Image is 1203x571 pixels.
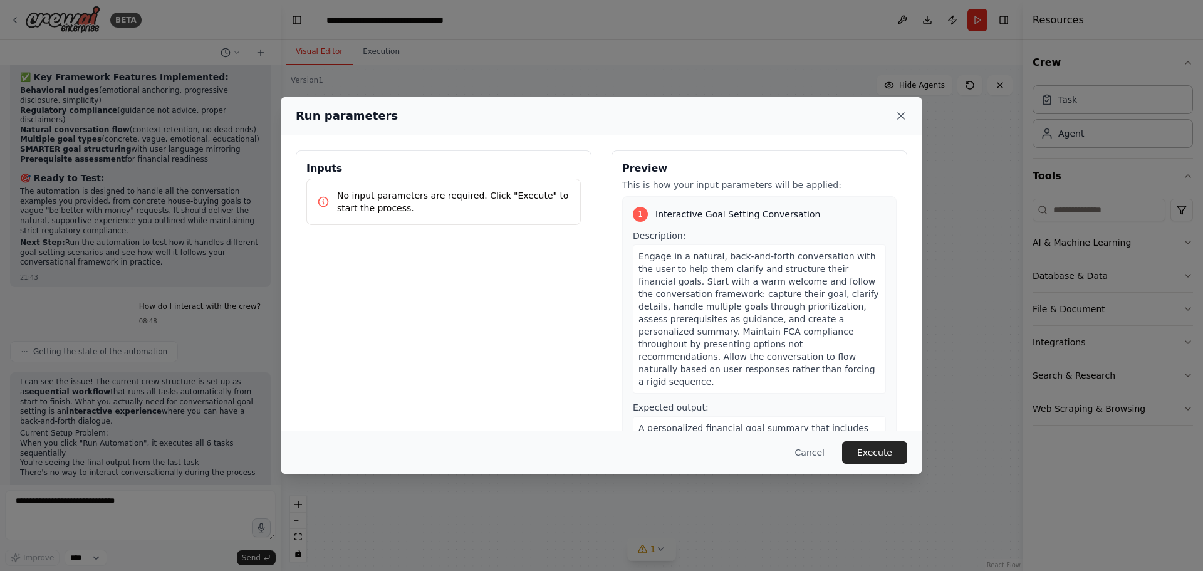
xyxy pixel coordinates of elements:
span: A personalized financial goal summary that includes the user's motivation, specific goal details ... [638,423,880,508]
span: Interactive Goal Setting Conversation [655,208,820,221]
button: Execute [842,441,907,464]
span: Expected output: [633,402,709,412]
p: This is how your input parameters will be applied: [622,179,897,191]
h3: Inputs [306,161,581,176]
h2: Run parameters [296,107,398,125]
div: 1 [633,207,648,222]
span: Description: [633,231,685,241]
button: Cancel [785,441,835,464]
h3: Preview [622,161,897,176]
span: Engage in a natural, back-and-forth conversation with the user to help them clarify and structure... [638,251,879,387]
p: No input parameters are required. Click "Execute" to start the process. [337,189,570,214]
